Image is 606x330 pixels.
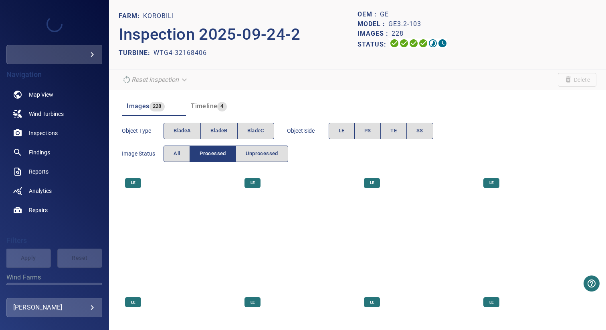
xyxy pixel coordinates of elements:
[6,181,102,200] a: analytics noActive
[119,11,143,21] p: FARM:
[119,48,154,58] p: TURBINE:
[438,38,447,48] svg: Classification 0%
[388,19,421,29] p: GE3.2-103
[6,85,102,104] a: map noActive
[558,73,596,87] span: Unable to delete the inspection due to its current status
[406,123,433,139] button: SS
[6,283,102,302] div: Wind Farms
[200,149,226,158] span: Processed
[174,126,191,136] span: bladeA
[143,11,174,21] p: KOROBILI
[428,38,438,48] svg: Matching 46%
[237,123,274,139] button: bladeC
[358,29,392,38] p: Images :
[119,22,358,47] p: Inspection 2025-09-24-2
[210,126,227,136] span: bladeB
[29,129,58,137] span: Inspections
[418,38,428,48] svg: ML Processing 100%
[29,206,48,214] span: Repairs
[358,38,390,50] p: Status:
[29,187,52,195] span: Analytics
[390,38,399,48] svg: Uploading 100%
[6,45,102,64] div: more
[154,48,207,58] p: WTG4-32168406
[126,180,140,186] span: LE
[6,123,102,143] a: inspections noActive
[380,123,407,139] button: TE
[217,102,226,111] span: 4
[6,143,102,162] a: findings noActive
[6,237,102,245] h4: Filters
[399,38,409,48] svg: Data Formatted 100%
[246,300,260,305] span: LE
[409,38,418,48] svg: Selecting 100%
[287,127,329,135] span: Object Side
[339,126,345,136] span: LE
[127,102,149,110] span: Images
[6,162,102,181] a: reports noActive
[6,274,102,281] label: Wind Farms
[13,301,95,314] div: [PERSON_NAME]
[149,102,165,111] span: 228
[364,126,371,136] span: PS
[329,123,355,139] button: LE
[29,110,64,118] span: Wind Turbines
[247,126,264,136] span: bladeC
[365,180,379,186] span: LE
[365,300,379,305] span: LE
[29,168,48,176] span: Reports
[6,71,102,79] h4: Navigation
[485,300,499,305] span: LE
[174,149,180,158] span: All
[246,149,278,158] span: Unprocessed
[329,123,433,139] div: objectSide
[392,29,404,38] p: 228
[390,126,397,136] span: TE
[358,19,388,29] p: Model :
[191,102,217,110] span: Timeline
[416,126,423,136] span: SS
[122,150,164,158] span: Image Status
[246,180,260,186] span: LE
[358,10,380,19] p: OEM :
[29,148,50,156] span: Findings
[190,146,236,162] button: Processed
[122,127,164,135] span: Object type
[164,123,201,139] button: bladeA
[131,76,179,83] em: Reset inspection
[164,146,190,162] button: All
[200,123,237,139] button: bladeB
[29,91,53,99] span: Map View
[164,123,274,139] div: objectType
[380,10,389,19] p: GE
[119,73,192,87] div: Unable to reset the inspection due to its current status
[485,180,499,186] span: LE
[119,73,192,87] div: Reset inspection
[6,200,102,220] a: repairs noActive
[236,146,288,162] button: Unprocessed
[126,300,140,305] span: LE
[164,146,288,162] div: imageStatus
[6,104,102,123] a: windturbines noActive
[354,123,381,139] button: PS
